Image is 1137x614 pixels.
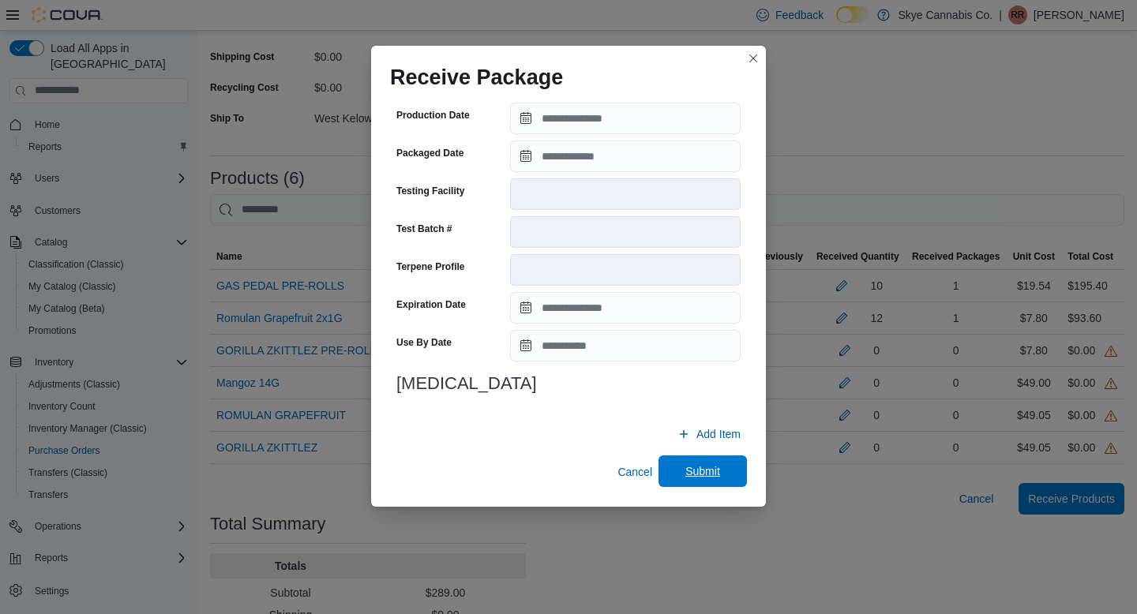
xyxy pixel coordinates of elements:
[396,260,464,273] label: Terpene Profile
[659,455,747,487] button: Submit
[396,374,741,393] h3: [MEDICAL_DATA]
[396,185,464,197] label: Testing Facility
[396,223,452,235] label: Test Batch #
[510,292,741,324] input: Press the down key to open a popover containing a calendar.
[510,330,741,361] input: Press the down key to open a popover containing a calendar.
[685,463,720,479] span: Submit
[671,418,747,450] button: Add Item
[396,298,466,311] label: Expiration Date
[396,109,470,122] label: Production Date
[396,336,452,349] label: Use By Date
[611,456,659,488] button: Cancel
[744,49,763,68] button: Closes this modal window
[510,140,741,172] input: Press the down key to open a popover containing a calendar.
[396,147,463,159] label: Packaged Date
[390,65,563,90] h1: Receive Package
[510,103,741,134] input: Press the down key to open a popover containing a calendar.
[617,464,652,480] span: Cancel
[696,426,741,442] span: Add Item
